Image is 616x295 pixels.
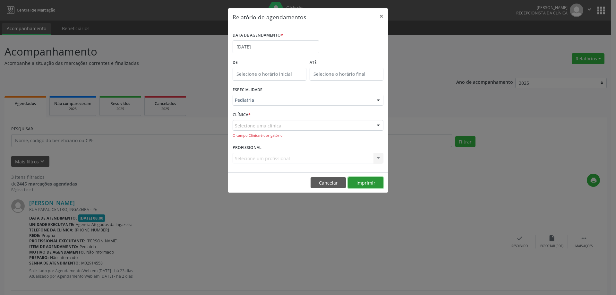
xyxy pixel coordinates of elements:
input: Selecione uma data ou intervalo [233,40,319,53]
button: Close [375,8,388,24]
label: ESPECIALIDADE [233,85,262,95]
h5: Relatório de agendamentos [233,13,306,21]
label: De [233,58,306,68]
input: Selecione o horário inicial [233,68,306,81]
label: ATÉ [310,58,383,68]
label: DATA DE AGENDAMENTO [233,30,283,40]
span: Pediatria [235,97,370,103]
div: O campo Clínica é obrigatório [233,133,383,138]
button: Imprimir [348,177,383,188]
span: Selecione uma clínica [235,122,281,129]
label: CLÍNICA [233,110,251,120]
input: Selecione o horário final [310,68,383,81]
button: Cancelar [311,177,346,188]
label: PROFISSIONAL [233,143,261,153]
